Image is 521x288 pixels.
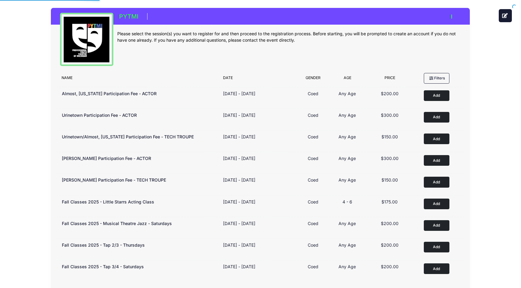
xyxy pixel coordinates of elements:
[308,134,318,139] span: Coed
[223,134,255,140] div: [DATE] - [DATE]
[62,91,157,96] span: Almost, [US_STATE] Participation Fee - ACTOR
[297,75,329,84] div: Gender
[308,91,318,96] span: Coed
[62,242,145,248] span: Fall Classes 2025 - Tap 2/3 - Thursdays
[62,177,166,182] span: [PERSON_NAME] Participation Fee - TECH TROUPE
[308,113,318,118] span: Coed
[64,17,109,62] img: logo
[424,134,449,144] button: Add
[308,177,318,182] span: Coed
[62,113,137,118] span: Urinetown Participation Fee - ACTOR
[62,134,194,139] span: Urinetown/Almost, [US_STATE] Participation Fee - TECH TROUPE
[424,112,449,123] button: Add
[62,221,172,226] span: Fall Classes 2025 - Musical Theatre Jazz - Saturdays
[424,263,449,274] button: Add
[381,177,398,182] span: $150.00
[338,264,356,269] span: Any Age
[223,220,255,227] div: [DATE] - [DATE]
[381,134,398,139] span: $150.00
[338,134,356,139] span: Any Age
[223,199,255,205] div: [DATE] - [DATE]
[338,91,356,96] span: Any Age
[62,156,151,161] span: [PERSON_NAME] Participation Fee - ACTOR
[117,31,461,43] div: Please select the session(s) you want to register for and then proceed to the registration proces...
[223,263,255,270] div: [DATE] - [DATE]
[223,177,255,183] div: [DATE] - [DATE]
[62,199,154,204] span: Fall Classes 2025 - Little Starrs Acting Class
[424,90,449,101] button: Add
[62,264,144,269] span: Fall Classes 2025 - Tap 3/4 - Saturdays
[308,264,318,269] span: Coed
[223,90,255,97] div: [DATE] - [DATE]
[381,156,399,161] span: $300.00
[381,242,399,248] span: $200.00
[424,242,449,252] button: Add
[338,113,356,118] span: Any Age
[381,91,399,96] span: $200.00
[220,75,297,84] div: Date
[366,75,414,84] div: Price
[381,113,399,118] span: $300.00
[338,242,356,248] span: Any Age
[223,242,255,248] div: [DATE] - [DATE]
[223,155,255,161] div: [DATE] - [DATE]
[342,199,352,204] span: 4 - 6
[308,242,318,248] span: Coed
[308,221,318,226] span: Coed
[338,221,356,226] span: Any Age
[424,177,449,187] button: Add
[424,155,449,166] button: Add
[223,112,255,118] div: [DATE] - [DATE]
[338,177,356,182] span: Any Age
[117,11,140,22] h1: PYTMI
[329,75,365,84] div: Age
[58,75,220,84] div: Name
[338,156,356,161] span: Any Age
[308,156,318,161] span: Coed
[308,199,318,204] span: Coed
[424,220,449,231] button: Add
[424,73,449,83] button: Filters
[381,221,399,226] span: $200.00
[381,199,398,204] span: $175.00
[381,264,399,269] span: $200.00
[424,199,449,209] button: Add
